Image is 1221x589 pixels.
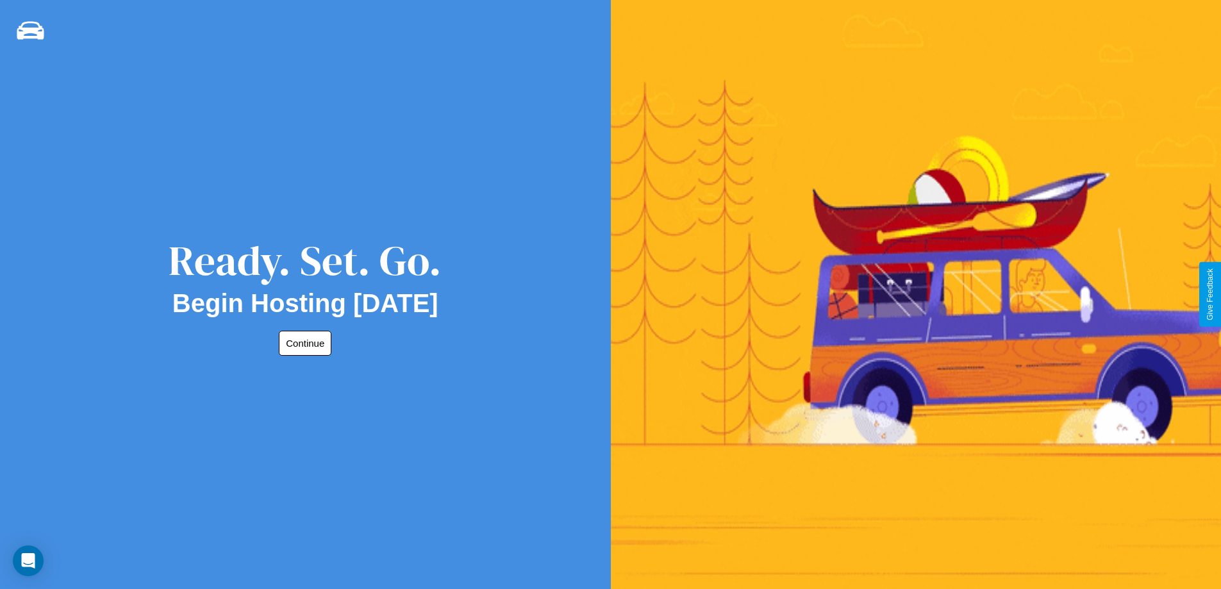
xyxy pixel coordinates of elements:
div: Give Feedback [1206,269,1215,320]
button: Continue [279,331,331,356]
h2: Begin Hosting [DATE] [172,289,438,318]
div: Ready. Set. Go. [169,232,442,289]
div: Open Intercom Messenger [13,545,44,576]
